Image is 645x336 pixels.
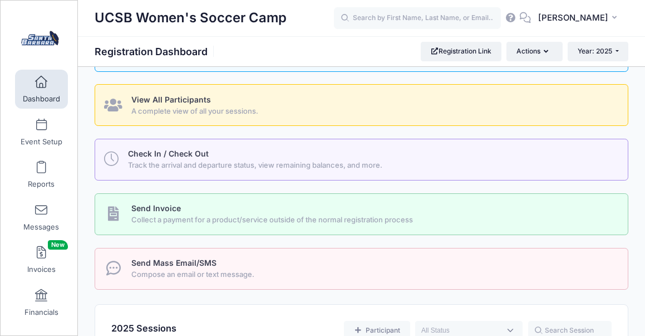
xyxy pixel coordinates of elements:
button: [PERSON_NAME] [531,6,628,31]
a: View All Participants A complete view of all your sessions. [95,84,628,126]
a: Messages [15,198,68,237]
span: Year: 2025 [578,47,612,55]
span: Event Setup [21,137,62,147]
span: Messages [23,222,59,232]
span: New [48,240,68,250]
a: Send Invoice Collect a payment for a product/service outside of the normal registration process [95,193,628,235]
span: Track the arrival and departure status, view remaining balances, and more. [128,160,616,171]
span: Financials [24,308,58,317]
span: A complete view of all your sessions. [131,106,615,117]
span: Send Mass Email/SMS [131,258,216,267]
span: Dashboard [23,95,60,104]
a: InvoicesNew [15,240,68,279]
a: Event Setup [15,113,68,152]
span: Send Invoice [131,203,181,213]
h1: Registration Dashboard [95,46,217,57]
a: Check In / Check Out Track the arrival and departure status, view remaining balances, and more. [95,139,628,181]
a: Reports [15,155,68,194]
span: View All Participants [131,95,211,104]
span: Check In / Check Out [128,149,209,158]
span: Compose an email or text message. [131,269,615,280]
span: [PERSON_NAME] [538,12,608,24]
a: UCSB Women's Soccer Camp [1,12,78,65]
a: Financials [15,283,68,322]
button: Year: 2025 [568,42,628,61]
h1: UCSB Women's Soccer Camp [95,6,287,31]
span: Collect a payment for a product/service outside of the normal registration process [131,215,615,226]
button: Actions [506,42,562,61]
input: Search by First Name, Last Name, or Email... [334,7,501,30]
textarea: Search [421,325,500,335]
a: Send Mass Email/SMS Compose an email or text message. [95,248,628,290]
span: Reports [28,180,55,189]
a: Registration Link [421,42,501,61]
img: UCSB Women's Soccer Camp [19,17,61,59]
span: 2025 Sessions [111,323,176,334]
a: Dashboard [15,70,68,109]
span: Invoices [27,265,56,275]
